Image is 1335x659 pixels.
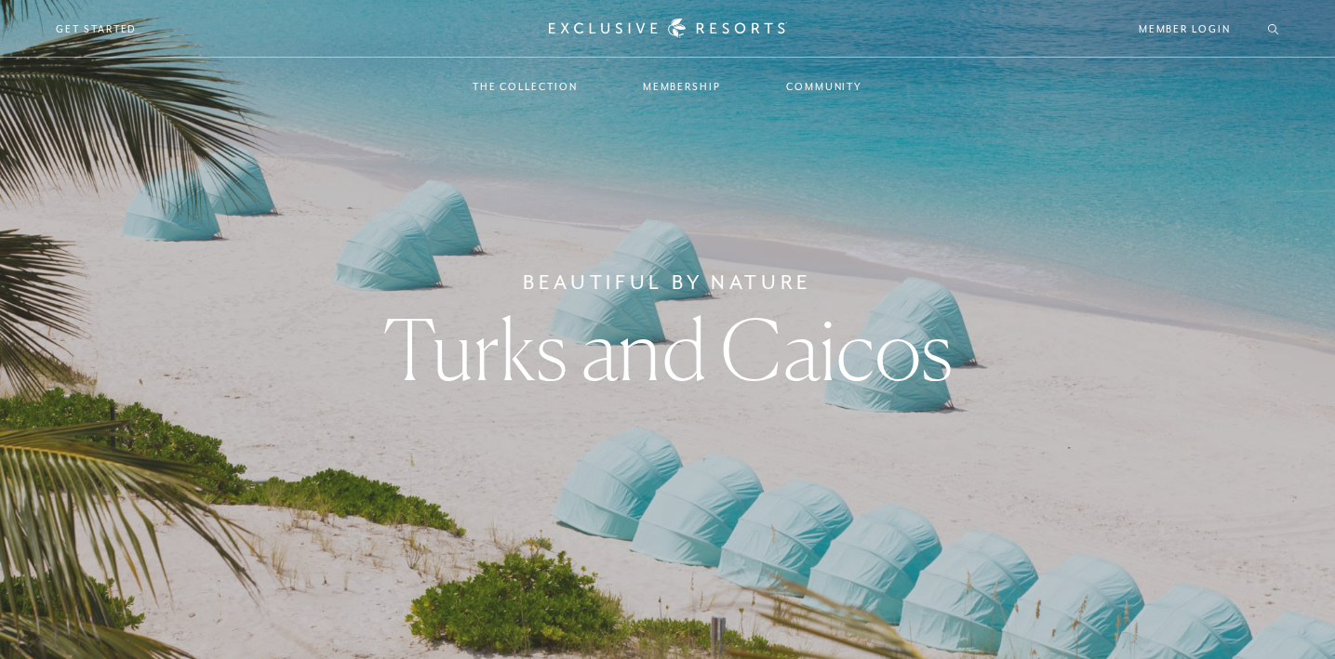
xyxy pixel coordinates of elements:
[56,20,137,37] a: Get Started
[768,59,881,113] a: Community
[454,59,596,113] a: The Collection
[1139,20,1231,37] a: Member Login
[523,268,812,297] h6: Beautiful By Nature
[624,59,740,113] a: Membership
[383,298,953,400] span: Turks and Caicos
